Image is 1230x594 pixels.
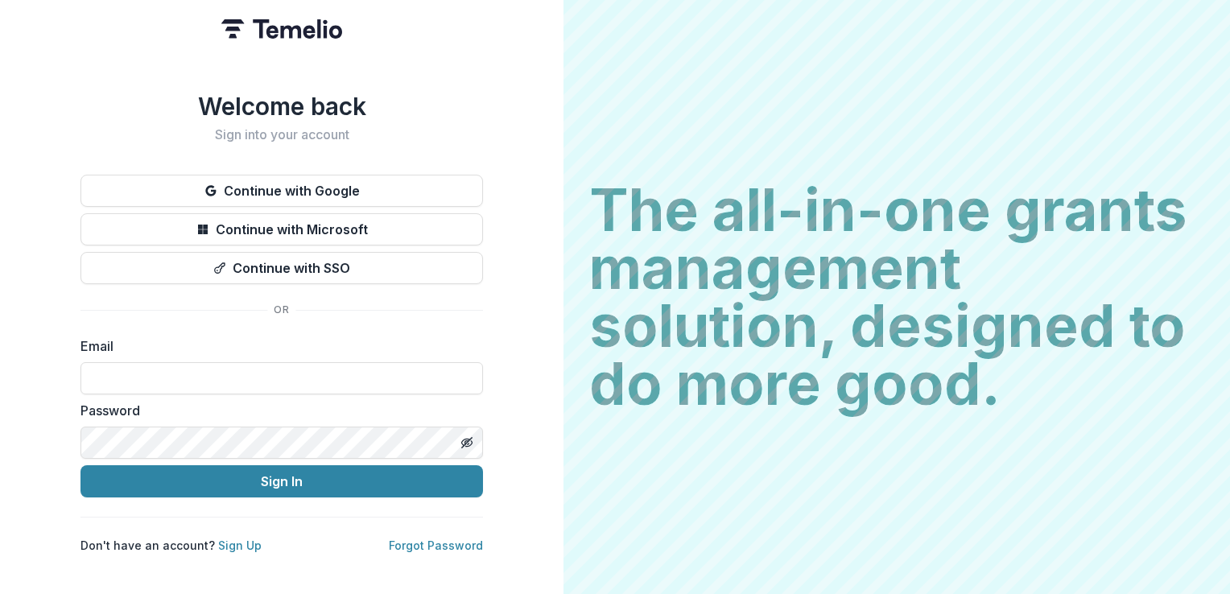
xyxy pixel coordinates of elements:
button: Continue with Microsoft [80,213,483,245]
img: Temelio [221,19,342,39]
h2: Sign into your account [80,127,483,142]
p: Don't have an account? [80,537,262,554]
a: Forgot Password [389,538,483,552]
label: Password [80,401,473,420]
button: Continue with Google [80,175,483,207]
button: Continue with SSO [80,252,483,284]
a: Sign Up [218,538,262,552]
button: Toggle password visibility [454,430,480,456]
h1: Welcome back [80,92,483,121]
label: Email [80,336,473,356]
button: Sign In [80,465,483,497]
